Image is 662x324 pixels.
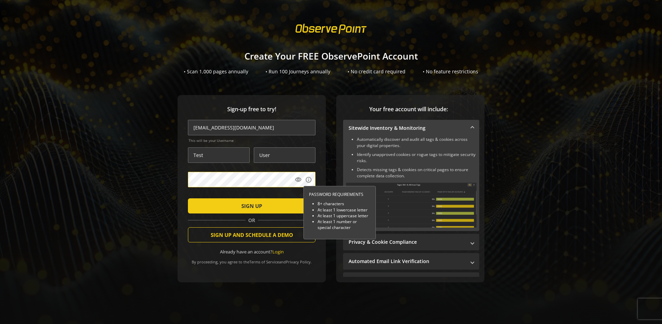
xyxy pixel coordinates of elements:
mat-expansion-panel-header: Performance Monitoring with Web Vitals [343,272,479,289]
li: At least 1 uppercase letter [318,213,370,219]
mat-icon: info [305,176,312,183]
input: Email Address (name@work-email.com) * [188,120,315,135]
div: • No feature restrictions [423,68,478,75]
mat-expansion-panel-header: Sitewide Inventory & Monitoring [343,120,479,136]
img: Sitewide Inventory & Monitoring [346,182,477,228]
li: Identify unapproved cookies or rogue tags to mitigate security risks. [357,151,477,164]
mat-expansion-panel-header: Automated Email Link Verification [343,253,479,270]
button: SIGN UP [188,198,315,213]
span: Your free account will include: [343,105,474,113]
li: Automatically discover and audit all tags & cookies across your digital properties. [357,136,477,149]
span: SIGN UP AND SCHEDULE A DEMO [211,229,293,241]
li: At least 1 number or special character [318,219,370,230]
a: Login [272,249,284,255]
input: First Name * [188,147,250,163]
span: Sign-up free to try! [188,105,315,113]
span: SIGN UP [241,200,262,212]
div: PASSWORD REQUIREMENTS [309,191,370,197]
div: Sitewide Inventory & Monitoring [343,136,479,231]
mat-panel-title: Privacy & Cookie Compliance [349,239,465,245]
div: By proceeding, you agree to the and . [188,255,315,264]
div: • Run 100 Journeys annually [265,68,330,75]
mat-expansion-panel-header: Privacy & Cookie Compliance [343,234,479,250]
a: Terms of Service [249,259,279,264]
li: 8+ characters [318,201,370,207]
mat-icon: visibility [295,176,302,183]
div: • Scan 1,000 pages annually [184,68,248,75]
mat-panel-title: Automated Email Link Verification [349,258,465,265]
input: Last Name * [254,147,315,163]
div: • No credit card required [348,68,405,75]
div: Already have an account? [188,249,315,255]
li: At least 1 lowercase letter [318,207,370,213]
button: SIGN UP AND SCHEDULE A DEMO [188,227,315,242]
mat-panel-title: Sitewide Inventory & Monitoring [349,125,465,132]
li: Detects missing tags & cookies on critical pages to ensure complete data collection. [357,167,477,179]
span: This will be your Username [189,138,315,143]
a: Privacy Policy [286,259,311,264]
span: OR [245,217,258,224]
